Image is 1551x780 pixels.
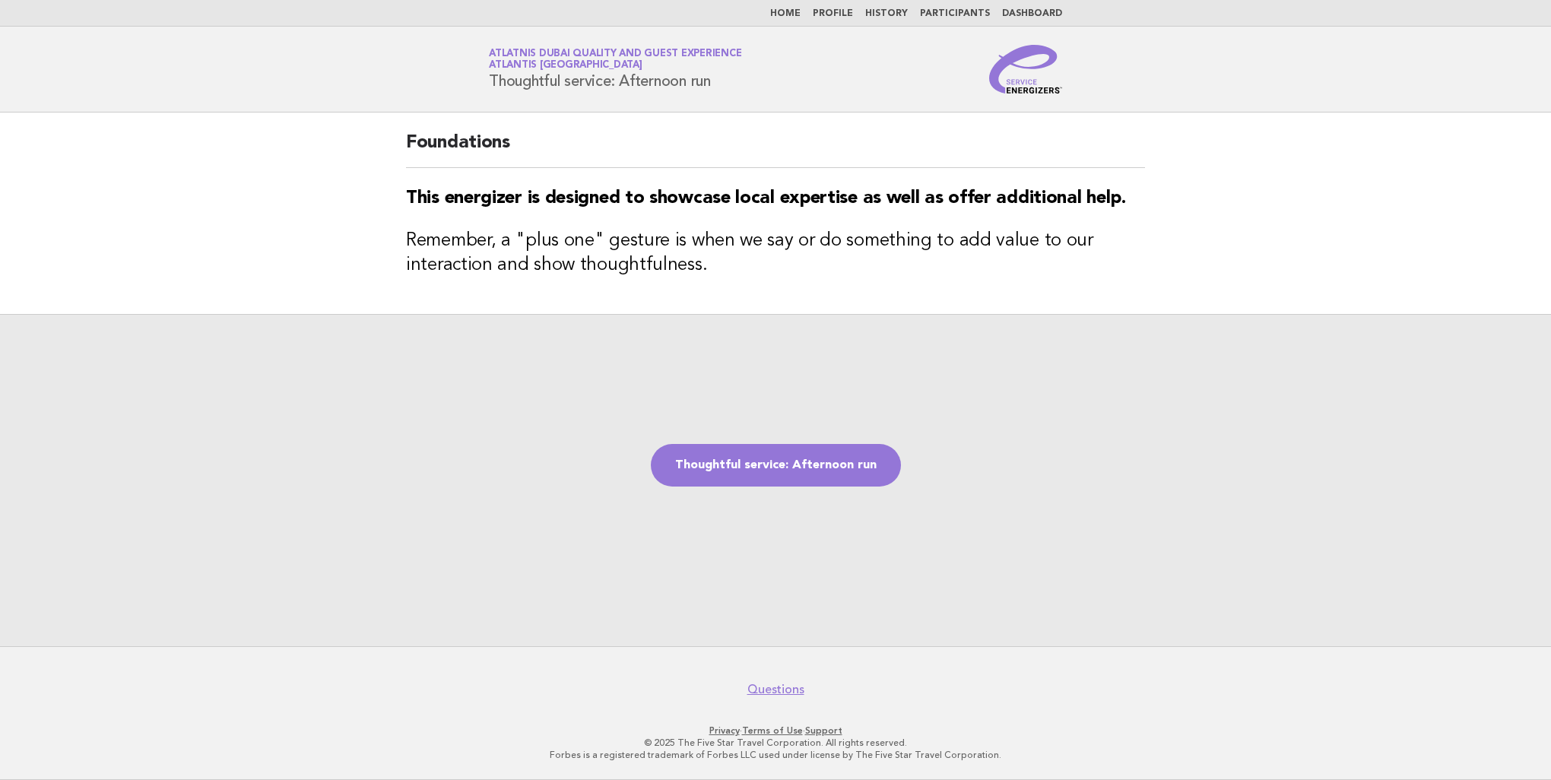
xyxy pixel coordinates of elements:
[989,45,1062,94] img: Service Energizers
[310,737,1241,749] p: © 2025 The Five Star Travel Corporation. All rights reserved.
[651,444,901,487] a: Thoughtful service: Afternoon run
[742,725,803,736] a: Terms of Use
[489,49,741,89] h1: Thoughtful service: Afternoon run
[489,49,741,70] a: Atlatnis Dubai Quality and Guest ExperienceAtlantis [GEOGRAPHIC_DATA]
[310,749,1241,761] p: Forbes is a registered trademark of Forbes LLC used under license by The Five Star Travel Corpora...
[805,725,842,736] a: Support
[1002,9,1062,18] a: Dashboard
[920,9,990,18] a: Participants
[747,682,804,697] a: Questions
[406,131,1145,168] h2: Foundations
[406,189,1126,208] strong: This energizer is designed to showcase local expertise as well as offer additional help.
[310,725,1241,737] p: · ·
[406,229,1145,277] h3: Remember, a "plus one" gesture is when we say or do something to add value to our interaction and...
[489,61,642,71] span: Atlantis [GEOGRAPHIC_DATA]
[709,725,740,736] a: Privacy
[770,9,801,18] a: Home
[865,9,908,18] a: History
[813,9,853,18] a: Profile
